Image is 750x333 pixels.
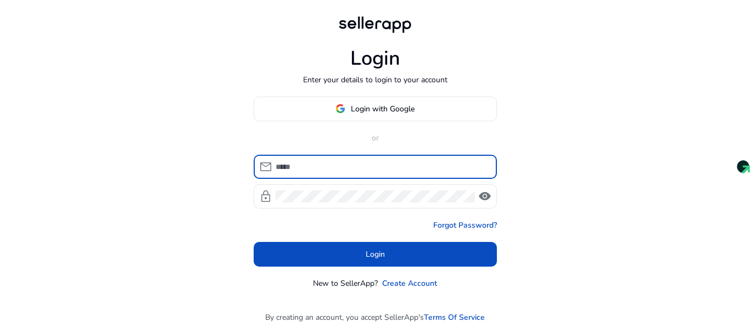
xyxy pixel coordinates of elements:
[382,278,437,289] a: Create Account
[254,97,497,121] button: Login with Google
[254,132,497,144] p: or
[351,103,415,115] span: Login with Google
[433,219,497,231] a: Forgot Password?
[259,160,272,173] span: mail
[303,74,447,86] p: Enter your details to login to your account
[259,190,272,203] span: lock
[313,278,378,289] p: New to SellerApp?
[366,249,385,260] span: Login
[424,312,485,323] a: Terms Of Service
[254,242,497,267] button: Login
[335,104,345,114] img: google-logo.svg
[478,190,491,203] span: visibility
[350,47,400,70] h1: Login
